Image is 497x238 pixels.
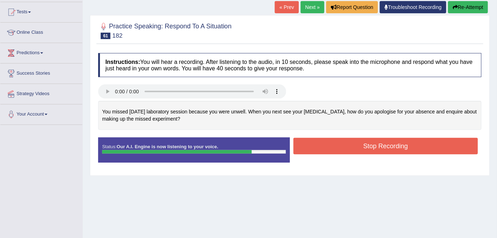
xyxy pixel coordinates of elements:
a: Success Stories [0,64,82,81]
h4: You will hear a recording. After listening to the audio, in 10 seconds, please speak into the mic... [98,53,482,77]
a: Troubleshoot Recording [380,1,446,13]
h2: Practice Speaking: Respond To A Situation [98,21,232,39]
button: Re-Attempt [448,1,488,13]
a: Tests [0,2,82,20]
div: Status: [98,137,290,163]
div: You missed [DATE] laboratory session because you were unwell. When you next see your [MEDICAL_DAT... [98,101,482,130]
small: 182 [112,32,122,39]
strong: Our A.I. Engine is now listening to your voice. [117,144,218,149]
button: Report Question [326,1,378,13]
b: Instructions: [105,59,140,65]
a: Next » [301,1,324,13]
a: Strategy Videos [0,84,82,102]
a: Online Class [0,23,82,41]
a: Your Account [0,104,82,122]
button: Stop Recording [293,138,478,154]
span: 61 [101,33,110,39]
a: « Prev [275,1,298,13]
a: Predictions [0,43,82,61]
